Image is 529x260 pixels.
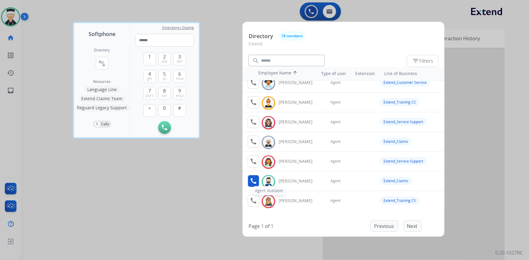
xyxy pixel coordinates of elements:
button: 6mno [173,70,186,83]
p: of [265,222,270,230]
p: Calls [101,121,109,127]
span: Agent [330,120,340,124]
h2: Directory [94,48,110,53]
span: 9 [178,87,181,94]
span: 3 [178,53,181,60]
img: avatar [264,157,273,167]
mat-icon: call [250,177,257,185]
button: 4ghi [143,70,156,83]
div: Agent Available. [253,186,286,195]
button: 18 members [279,31,305,41]
span: Agent [330,179,340,183]
img: avatar [264,177,273,186]
span: Agent [330,100,340,105]
span: 4 [148,70,151,77]
button: Language Line [84,86,120,93]
button: 0 [158,104,171,117]
span: Resources [93,79,111,84]
mat-icon: call [250,79,257,86]
span: 8 [163,87,166,94]
img: call-button [162,125,167,130]
button: 5jkl [158,70,171,83]
mat-icon: search [252,57,259,64]
mat-icon: call [250,118,257,126]
div: Extend_Training CS [380,98,420,106]
button: + [143,104,156,117]
div: [PERSON_NAME] [279,99,319,105]
div: [PERSON_NAME] [279,178,319,184]
span: 7 [148,87,151,94]
span: 5 [163,70,166,77]
div: Extend_Training CS [380,196,420,205]
mat-icon: call [250,197,257,204]
p: 0 [95,121,100,127]
div: [PERSON_NAME] [279,80,319,86]
th: Type of user [313,67,350,80]
span: + [148,104,151,112]
div: [PERSON_NAME] [279,139,319,145]
button: 0Calls [93,120,111,128]
span: abc [162,59,168,64]
img: avatar [264,79,273,88]
div: [PERSON_NAME] [279,119,319,125]
img: avatar [264,197,273,206]
p: Extend [249,41,438,52]
mat-icon: connect_without_contact [99,60,106,67]
p: 0.20.1027RC [495,249,523,256]
span: jkl [163,76,166,81]
div: Extend_Claims [380,177,412,185]
button: 1 [143,53,156,65]
span: Filters [412,57,433,64]
span: tuv [162,93,167,98]
mat-icon: arrow_upward [291,70,299,77]
span: ghi [147,76,152,81]
button: Agent Available. [248,175,259,187]
button: 3def [173,53,186,65]
div: [PERSON_NAME] [279,158,319,164]
img: avatar [264,138,273,147]
span: Agent [330,80,340,85]
span: Agent [330,198,340,203]
mat-icon: call [250,99,257,106]
div: Extend_Customer Service [380,78,430,87]
div: Extend_Service Support [380,157,427,165]
img: avatar [264,98,273,108]
mat-icon: call [250,138,257,145]
button: 7pqrs [143,87,156,100]
span: Emergency Dialing [162,25,194,30]
mat-icon: filter_list [412,57,419,64]
th: Line of Business [381,67,441,80]
div: [PERSON_NAME] [279,198,319,204]
span: # [178,104,181,112]
span: mno [176,76,183,81]
button: 8tuv [158,87,171,100]
button: Extend Claims Team [79,95,126,102]
p: Directory [249,32,273,40]
div: Extend_Service Support [380,118,427,126]
button: Reguard Legacy Support [74,104,130,111]
span: pqrs [146,93,153,98]
mat-icon: call [250,158,257,165]
span: 6 [178,70,181,77]
span: Agent [330,159,340,164]
span: def [177,59,182,64]
button: 2abc [158,53,171,65]
span: Softphone [89,30,116,38]
img: avatar [264,118,273,127]
th: Extension [352,67,378,80]
button: # [173,104,186,117]
span: Agent [330,139,340,144]
th: Employee Name [255,67,310,80]
button: 9wxyz [173,87,186,100]
span: 1 [148,53,151,60]
span: 0 [163,104,166,112]
button: Filters [407,55,438,67]
div: Extend_Claims [380,137,412,146]
span: wxyz [176,93,184,98]
p: Page [249,222,260,230]
span: 2 [163,53,166,60]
